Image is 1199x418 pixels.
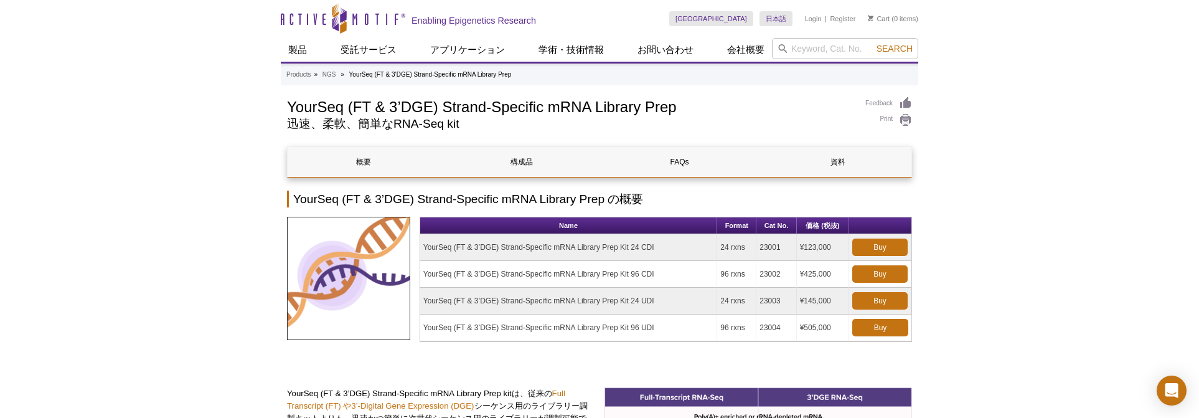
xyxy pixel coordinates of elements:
a: Print [865,113,912,127]
td: 23002 [756,261,796,288]
a: アプリケーション [423,38,512,62]
a: Buy [852,239,908,256]
td: 23001 [756,234,796,261]
span: Search [877,44,913,54]
a: Products [286,69,311,80]
a: 日本語 [759,11,792,26]
th: 価格 (税抜) [797,217,849,234]
div: Open Intercom Messenger [1157,376,1187,406]
li: » [341,71,344,78]
td: 24 rxns [717,288,756,315]
a: 概要 [288,147,439,177]
td: ¥123,000 [797,234,849,261]
a: Login [805,14,822,23]
a: Cart [868,14,890,23]
button: Search [873,43,916,54]
td: 96 rxns [717,315,756,341]
td: ¥505,000 [797,315,849,341]
a: [GEOGRAPHIC_DATA] [669,11,753,26]
td: ¥145,000 [797,288,849,315]
td: YourSeq (FT & 3’DGE) Strand-Specific mRNA Library Prep Kit 96 UDI [420,315,718,341]
li: YourSeq (FT & 3’DGE) Strand-Specific mRNA Library Prep [349,71,512,78]
li: » [314,71,317,78]
a: 構成品 [446,147,597,177]
input: Keyword, Cat. No. [772,38,918,59]
a: 受託サービス [333,38,404,62]
th: Cat No. [756,217,796,234]
th: Format [717,217,756,234]
li: | [825,11,827,26]
a: NGS [322,69,336,80]
a: Buy [852,319,908,336]
a: Register [830,14,855,23]
a: Feedback [865,97,912,110]
li: (0 items) [868,11,918,26]
a: Buy [852,292,908,310]
img: Your Cart [868,15,873,21]
td: 24 rxns [717,234,756,261]
a: 製品 [281,38,314,62]
img: YourSeq Services [287,217,410,340]
a: 資料 [762,147,913,177]
h2: Enabling Epigenetics Research [411,15,536,26]
td: 23003 [756,288,796,315]
a: 会社概要 [720,38,772,62]
a: お問い合わせ [630,38,701,62]
a: FAQs [604,147,755,177]
td: 96 rxns [717,261,756,288]
td: YourSeq (FT & 3’DGE) Strand-Specific mRNA Library Prep Kit 24 UDI [420,288,718,315]
td: ¥425,000 [797,261,849,288]
a: Full Transcript (FT) や3’-Digital Gene Expression (DGE) [287,389,565,411]
h2: 迅速、柔軟、簡単なRNA-Seq kit [287,118,853,130]
th: Name [420,217,718,234]
h1: YourSeq (FT & 3’DGE) Strand-Specific mRNA Library Prep [287,97,853,115]
a: Buy [852,265,908,283]
td: YourSeq (FT & 3’DGE) Strand-Specific mRNA Library Prep Kit 96 CDI [420,261,718,288]
a: 学術・技術情報 [531,38,611,62]
td: YourSeq (FT & 3’DGE) Strand-Specific mRNA Library Prep Kit 24 CDI [420,234,718,261]
h2: YourSeq (FT & 3’DGE) Strand-Specific mRNA Library Prep の概要 [287,191,912,207]
td: 23004 [756,315,796,341]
